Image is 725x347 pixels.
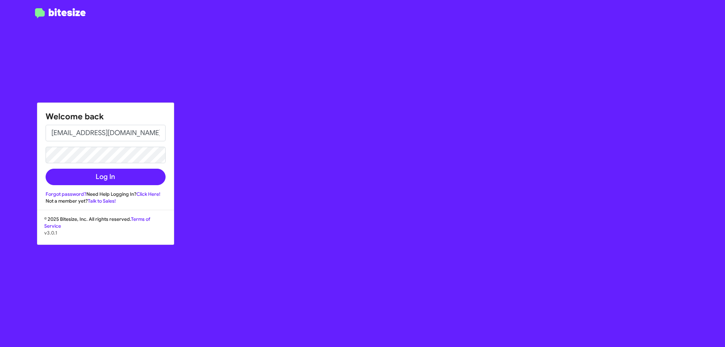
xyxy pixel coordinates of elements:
div: © 2025 Bitesize, Inc. All rights reserved. [37,216,174,244]
a: Click Here! [136,191,160,197]
a: Terms of Service [44,216,150,229]
a: Talk to Sales! [88,198,116,204]
p: v3.0.1 [44,229,167,236]
button: Log In [46,169,166,185]
a: Forgot password? [46,191,86,197]
div: Not a member yet? [46,198,166,204]
input: Email address [46,125,166,141]
h1: Welcome back [46,111,166,122]
div: Need Help Logging In? [46,191,166,198]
